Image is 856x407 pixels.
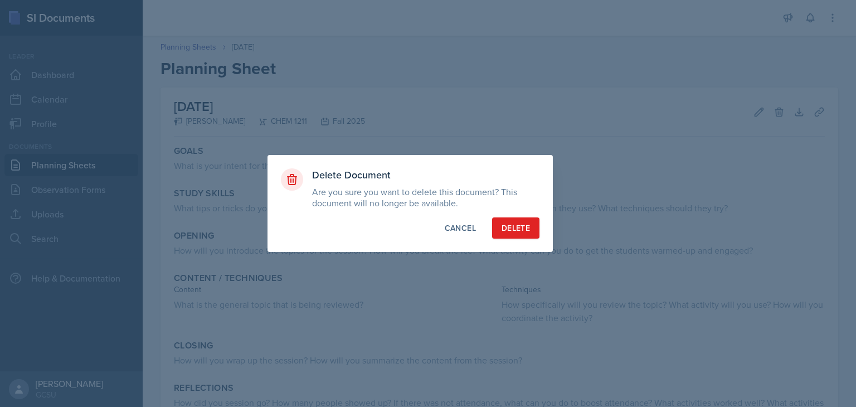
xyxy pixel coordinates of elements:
[492,217,539,239] button: Delete
[435,217,485,239] button: Cancel
[445,222,476,234] div: Cancel
[502,222,530,234] div: Delete
[312,168,539,182] h3: Delete Document
[312,186,539,209] p: Are you sure you want to delete this document? This document will no longer be available.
